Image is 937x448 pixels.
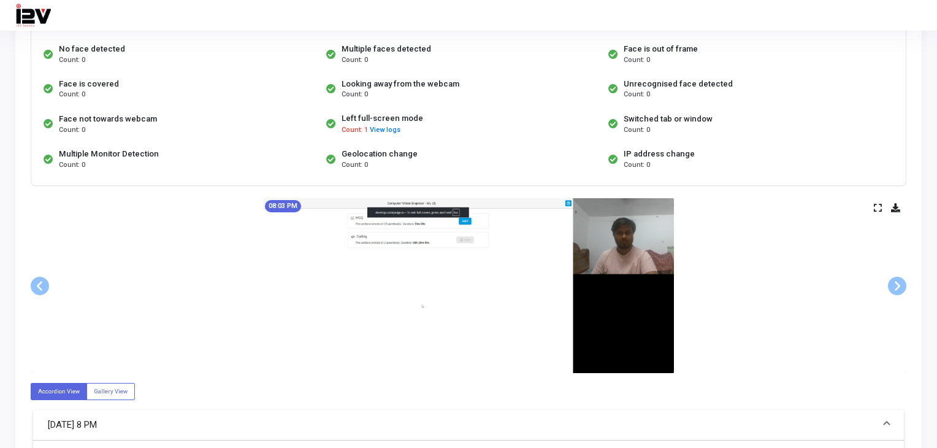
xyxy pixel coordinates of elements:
div: Looking away from the webcam [342,78,459,90]
span: Count: 0 [342,160,368,171]
div: Unrecognised face detected [624,78,733,90]
label: Accordion View [31,383,87,400]
mat-expansion-panel-header: [DATE] 8 PM [33,410,904,441]
button: View logs [369,125,401,136]
span: Count: 0 [59,160,85,171]
span: Count: 0 [342,55,368,66]
div: Multiple faces detected [342,43,431,55]
div: IP address change [624,148,695,160]
span: Count: 0 [624,90,650,100]
label: Gallery View [86,383,135,400]
span: Count: 0 [624,55,650,66]
div: Face is covered [59,78,119,90]
span: Count: 0 [342,90,368,100]
span: Count: 0 [624,160,650,171]
mat-chip: 08:03 PM [265,200,301,212]
div: Multiple Monitor Detection [59,148,159,160]
mat-panel-title: [DATE] 8 PM [48,418,874,432]
div: Left full-screen mode [342,112,423,125]
span: Count: 0 [624,125,650,136]
span: Count: 0 [59,90,85,100]
div: Face is out of frame [624,43,698,55]
div: Face not towards webcam [59,113,157,125]
img: screenshot-1754490818624.jpeg [263,198,674,373]
img: logo [15,3,51,28]
div: Geolocation change [342,148,418,160]
span: Count: 0 [59,55,85,66]
div: Switched tab or window [624,113,713,125]
div: No face detected [59,43,125,55]
span: Count: 1 [342,125,368,136]
span: Count: 0 [59,125,85,136]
